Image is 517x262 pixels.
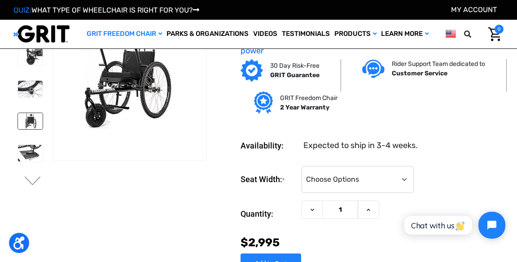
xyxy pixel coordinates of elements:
img: GRIT All-Terrain Wheelchair and Mobility Equipment [13,25,70,43]
strong: GRIT Guarantee [270,71,320,79]
a: Account [451,5,497,14]
img: GRIT Freedom Chair: 3.0 [18,113,43,130]
img: us.png [446,28,456,39]
a: Products [332,20,379,48]
img: GRIT Freedom Chair: 3.0 [18,48,43,65]
p: Rider Support Team dedicated to [392,59,485,69]
input: Search [477,25,482,44]
label: Quantity: [241,201,297,227]
dt: Availability: [241,140,297,152]
p: GRIT Freedom Chair [280,93,337,103]
span: QUIZ: [13,6,31,14]
iframe: Tidio Chat [394,204,513,246]
a: Videos [251,20,280,48]
img: GRIT Freedom Chair: 3.0 [53,27,206,130]
label: Seat Width: [241,166,297,193]
img: Cart [488,27,501,41]
span: $2,995 [241,236,280,249]
a: Testimonials [280,20,332,48]
span: 0 [495,25,504,34]
button: Go to slide 2 of 3 [23,176,42,187]
img: Customer service [362,60,385,78]
strong: Customer Service [392,70,447,77]
a: Parks & Organizations [164,20,251,48]
a: GRIT Freedom Chair [84,20,164,48]
img: GRIT Freedom Chair: 3.0 [18,145,43,162]
p: 30 Day Risk-Free [270,61,320,70]
strong: 2 Year Warranty [280,104,329,111]
a: Cart with 0 items [482,25,504,44]
img: GRIT Guarantee [241,59,263,82]
img: GRIT Freedom Chair: 3.0 [18,81,43,97]
a: QUIZ:WHAT TYPE OF WHEELCHAIR IS RIGHT FOR YOU? [13,6,199,14]
a: Learn More [379,20,431,48]
img: Grit freedom [254,92,272,114]
dd: Expected to ship in 3-4 weeks. [303,140,418,152]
